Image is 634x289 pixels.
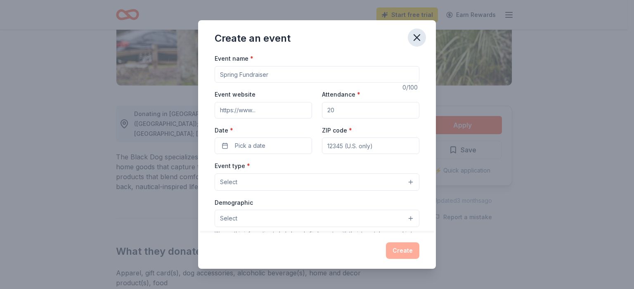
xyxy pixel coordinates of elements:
[215,137,312,154] button: Pick a date
[220,213,237,223] span: Select
[215,90,255,99] label: Event website
[220,177,237,187] span: Select
[235,141,265,151] span: Pick a date
[215,199,253,207] label: Demographic
[215,102,312,118] input: https://www...
[215,66,419,83] input: Spring Fundraiser
[215,230,419,244] div: We use this information to help brands find events with their target demographic to sponsor their...
[215,162,250,170] label: Event type
[215,210,419,227] button: Select
[402,83,419,92] div: 0 /100
[322,90,360,99] label: Attendance
[215,173,419,191] button: Select
[215,32,291,45] div: Create an event
[322,137,419,154] input: 12345 (U.S. only)
[322,126,352,135] label: ZIP code
[322,102,419,118] input: 20
[215,126,312,135] label: Date
[215,54,253,63] label: Event name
